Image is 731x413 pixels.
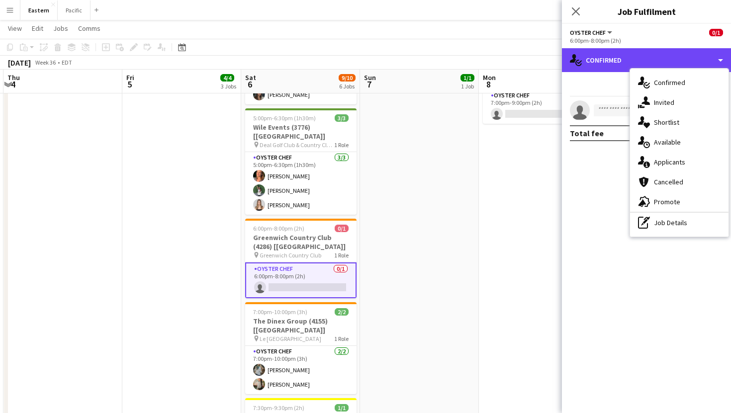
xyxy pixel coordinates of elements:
span: 4/4 [220,74,234,82]
span: 1 Role [334,251,349,259]
span: Deal Golf Club & Country Club ([GEOGRAPHIC_DATA], [GEOGRAPHIC_DATA]) [260,141,334,149]
div: Total fee [570,128,604,138]
h3: The Dinex Group (4155) [[GEOGRAPHIC_DATA]] [245,317,357,334]
span: 1 Role [334,141,349,149]
div: Confirmed [562,48,731,72]
a: View [4,22,26,35]
div: EDT [62,59,72,66]
div: [DATE] [8,58,31,68]
span: 5 [125,79,134,90]
span: Thu [7,73,20,82]
span: Mon [483,73,496,82]
div: 3 Jobs [221,83,236,90]
span: Sat [245,73,256,82]
span: Sun [364,73,376,82]
div: 6 Jobs [339,83,355,90]
span: 6:00pm-8:00pm (2h) [253,225,304,232]
span: View [8,24,22,33]
a: Jobs [49,22,72,35]
div: Shortlist [630,112,729,132]
div: 1 Job [461,83,474,90]
a: Edit [28,22,47,35]
app-job-card: 5:00pm-6:30pm (1h30m)3/3Wile Events (3776) [[GEOGRAPHIC_DATA]] Deal Golf Club & Country Club ([GE... [245,108,357,215]
span: Greenwich Country Club [260,251,321,259]
span: Le [GEOGRAPHIC_DATA] [260,335,321,342]
span: 5:00pm-6:30pm (1h30m) [253,114,316,122]
span: 1 Role [334,335,349,342]
div: Job Details [630,213,729,233]
div: Applicants [630,152,729,172]
button: Oyster Chef [570,29,614,36]
app-card-role: Oyster Chef2/27:00pm-10:00pm (3h)[PERSON_NAME][PERSON_NAME] [245,346,357,394]
span: 3/3 [335,114,349,122]
span: 2/2 [335,308,349,316]
button: Eastern [20,0,58,20]
div: Available [630,132,729,152]
div: Cancelled [630,172,729,192]
span: Edit [32,24,43,33]
span: Week 36 [33,59,58,66]
span: 7:30pm-9:30pm (2h) [253,404,304,412]
app-job-card: 6:00pm-8:00pm (2h)0/1Greenwich Country Club (4286) [[GEOGRAPHIC_DATA]] Greenwich Country Club1 Ro... [245,219,357,298]
div: Confirmed [630,73,729,92]
span: Comms [78,24,100,33]
div: Promote [630,192,729,212]
button: Pacific [58,0,91,20]
app-card-role: Oyster Chef3/35:00pm-6:30pm (1h30m)[PERSON_NAME][PERSON_NAME][PERSON_NAME] [245,152,357,215]
a: Comms [74,22,104,35]
app-card-role: Oyster Chef1A0/17:00pm-9:00pm (2h) [483,90,594,124]
span: 6 [244,79,256,90]
app-job-card: 7:00pm-10:00pm (3h)2/2The Dinex Group (4155) [[GEOGRAPHIC_DATA]] Le [GEOGRAPHIC_DATA]1 RoleOyster... [245,302,357,394]
span: Jobs [53,24,68,33]
div: Invited [630,92,729,112]
span: 0/1 [709,29,723,36]
span: 4 [6,79,20,90]
h3: Greenwich Country Club (4286) [[GEOGRAPHIC_DATA]] [245,233,357,251]
h3: Wile Events (3776) [[GEOGRAPHIC_DATA]] [245,123,357,141]
span: 8 [481,79,496,90]
span: 7 [363,79,376,90]
span: 9/10 [339,74,356,82]
app-card-role: Oyster Chef0/16:00pm-8:00pm (2h) [245,262,357,298]
span: Oyster Chef [570,29,606,36]
span: 7:00pm-10:00pm (3h) [253,308,307,316]
span: 1/1 [460,74,474,82]
div: 6:00pm-8:00pm (2h) [570,37,723,44]
span: 0/1 [335,225,349,232]
span: Fri [126,73,134,82]
h3: Job Fulfilment [562,5,731,18]
span: 1/1 [335,404,349,412]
